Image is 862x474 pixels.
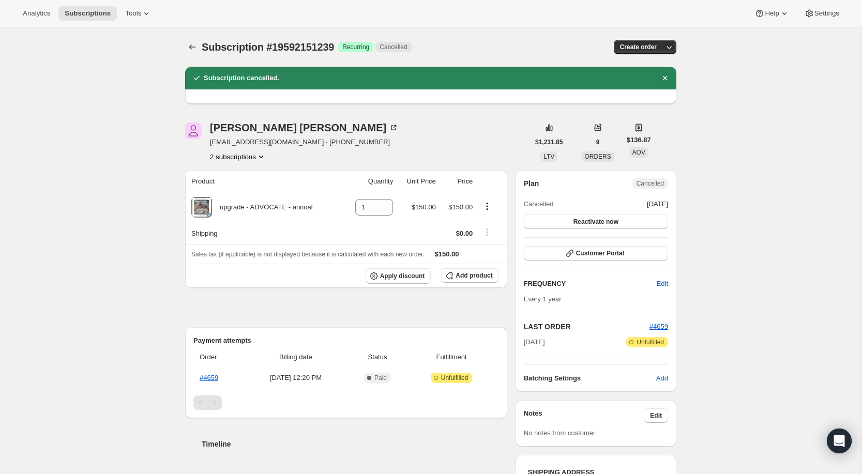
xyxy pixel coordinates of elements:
button: Reactivate now [524,215,668,229]
span: Analytics [23,9,50,18]
button: Apply discount [366,268,431,284]
h3: Notes [524,408,644,423]
span: Apply discount [380,272,425,280]
span: Create order [620,43,657,51]
h2: Plan [524,178,539,189]
span: [DATE] [524,337,545,347]
span: Edit [650,411,662,420]
h2: LAST ORDER [524,322,649,332]
span: Settings [814,9,839,18]
span: Status [351,352,404,362]
span: Subscription #19592151239 [202,41,334,53]
h2: Subscription cancelled. [204,73,279,83]
button: #4659 [649,322,668,332]
button: Help [748,6,795,21]
span: Cancelled [637,179,664,188]
span: Every 1 year [524,295,562,303]
h2: FREQUENCY [524,279,657,289]
span: Help [765,9,779,18]
a: #4659 [649,323,668,330]
span: Edit [657,279,668,289]
th: Quantity [343,170,396,193]
span: ORDERS [584,153,611,160]
h2: Timeline [202,439,507,449]
div: upgrade - ADVOCATE - annual [212,202,313,212]
h6: Batching Settings [524,373,656,384]
span: $150.00 [412,203,436,211]
span: Customer Portal [576,249,624,257]
h2: Payment attempts [193,335,499,346]
span: Cancelled [524,199,554,209]
th: Unit Price [396,170,439,193]
span: [EMAIL_ADDRESS][DOMAIN_NAME] · [PHONE_NUMBER] [210,137,399,147]
th: Price [439,170,476,193]
button: Edit [651,276,674,292]
span: 9 [596,138,600,146]
button: Customer Portal [524,246,668,261]
div: [PERSON_NAME] [PERSON_NAME] [210,123,399,133]
span: Fulfillment [410,352,492,362]
span: Subscriptions [65,9,111,18]
th: Shipping [185,222,343,244]
th: Order [193,346,244,369]
span: Tools [125,9,141,18]
button: Subscriptions [58,6,117,21]
span: Kelly LaMotte [185,123,202,139]
span: Unfulfilled [441,374,468,382]
button: Product actions [210,151,266,162]
button: Add [650,370,674,387]
span: $0.00 [456,230,473,237]
span: Cancelled [380,43,407,51]
button: Create order [614,40,663,54]
span: $150.00 [435,250,459,258]
span: AOV [632,149,645,156]
span: Unfulfilled [637,338,664,346]
button: Subscriptions [185,40,200,54]
button: Settings [798,6,845,21]
a: #4659 [200,374,218,381]
span: $1,231.85 [535,138,563,146]
button: Add product [441,268,498,283]
span: Recurring [342,43,369,51]
span: [DATE] [647,199,668,209]
div: Open Intercom Messenger [827,429,852,453]
span: No notes from customer [524,429,596,437]
span: Reactivate now [573,218,618,226]
button: $1,231.85 [529,135,569,149]
button: Product actions [479,201,495,212]
span: Paid [374,374,387,382]
span: $136.87 [627,135,651,145]
button: Edit [644,408,668,423]
span: Add [656,373,668,384]
span: $150.00 [448,203,473,211]
img: product img [191,197,212,218]
button: 9 [590,135,606,149]
span: LTV [543,153,554,160]
span: Add product [456,271,492,280]
button: Tools [119,6,158,21]
button: Dismiss notification [658,71,672,85]
span: [DATE] · 12:20 PM [247,373,344,383]
span: Billing date [247,352,344,362]
th: Product [185,170,343,193]
span: Sales tax (if applicable) is not displayed because it is calculated with each new order. [191,251,425,258]
nav: Pagination [193,395,499,410]
button: Shipping actions [479,226,495,238]
button: Analytics [17,6,56,21]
